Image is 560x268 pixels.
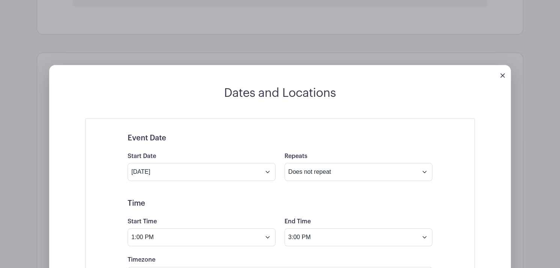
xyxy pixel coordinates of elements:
[285,218,311,225] label: End Time
[128,134,432,143] h5: Event Date
[128,256,155,263] label: Timezone
[285,228,432,246] input: Select
[128,199,432,208] h5: Time
[128,163,275,181] input: Select
[500,73,505,78] img: close_button-5f87c8562297e5c2d7936805f587ecaba9071eb48480494691a3f1689db116b3.svg
[285,153,307,160] label: Repeats
[128,153,156,160] label: Start Date
[49,86,511,100] h2: Dates and Locations
[128,228,275,246] input: Select
[128,218,157,225] label: Start Time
